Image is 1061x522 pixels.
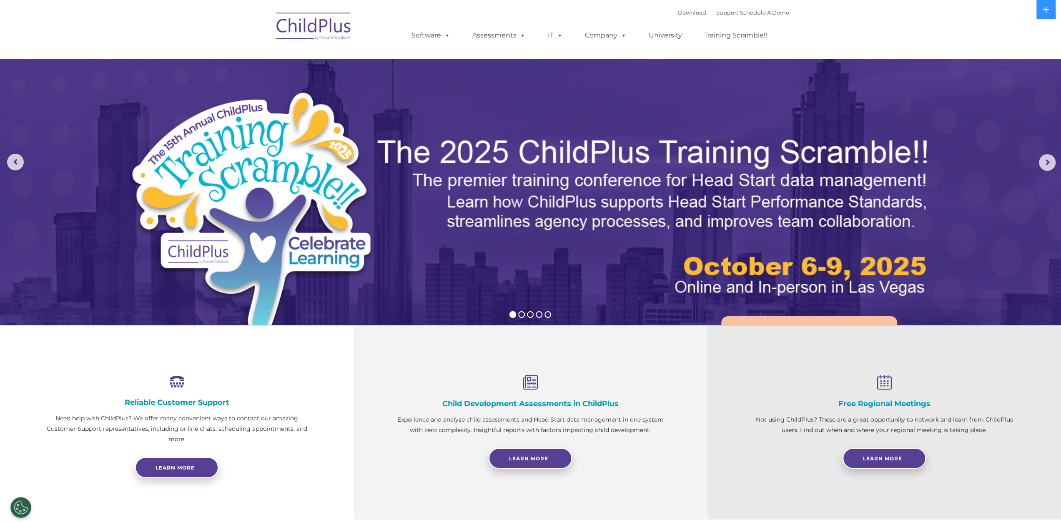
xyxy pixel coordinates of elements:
h4: Child Development Assessments in ChildPlus [395,399,665,408]
a: Company [577,27,635,44]
p: Experience and analyze child assessments and Head Start data management in one system with zero c... [395,415,665,435]
span: Learn More [509,455,548,462]
img: ChildPlus by Procare Solutions [272,7,356,48]
a: Learn more [135,457,218,478]
a: Schedule A Demo [740,9,789,16]
a: University [640,27,690,44]
span: Learn more [156,465,195,471]
a: Assessments [464,27,534,44]
h4: Free Regional Meetings [749,399,1019,408]
button: Cookies Settings [10,497,31,518]
a: Training Scramble!! [696,27,775,44]
span: Phone number [116,89,151,95]
p: Need help with ChildPlus? We offer many convenient ways to contact our amazing Customer Support r... [42,413,312,445]
a: IT [539,27,571,44]
a: Support [716,9,738,16]
a: Learn More [721,316,897,363]
a: Learn More [489,448,572,469]
a: Learn More [843,448,926,469]
font: | [678,9,789,16]
a: Software [403,27,459,44]
a: Download [678,9,706,16]
span: Learn More [863,455,902,462]
h4: Reliable Customer Support [42,398,312,407]
span: Last name [116,55,141,61]
p: Not using ChildPlus? These are a great opportunity to network and learn from ChildPlus users. Fin... [749,415,1019,435]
